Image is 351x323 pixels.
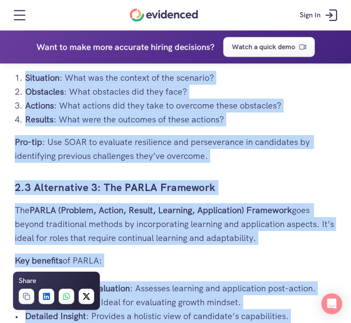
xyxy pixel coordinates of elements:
p: Sign In [300,10,321,21]
h6: Share [19,275,36,287]
p: Watch a quick demo [232,41,295,53]
p: The goes beyond traditional methods by incorporating learning and application aspects. It’s ideal... [15,203,336,245]
strong: Situation [25,72,60,83]
div: Open Intercom Messenger [321,293,342,314]
p: : What obstacles did they face? [25,85,336,99]
strong: Detailed Insight [25,310,86,322]
p: : What was the context of the scenario? [25,71,336,85]
p: : What were the outcomes of these actions? [25,112,336,126]
a: Watch a quick demo [223,37,315,57]
p: : What actions did they take to overcome these obstacles? [25,99,336,112]
a: Home [130,9,198,22]
p: : Ideal for evaluating growth mindset. [25,295,336,309]
strong: Pro-tip [15,136,42,148]
h4: Want to make more accurate hiring decisions? [36,40,215,54]
p: : Assesses learning and application post-action. [25,281,336,295]
p: : Provides a holistic view of candidate’s capabilities. [25,309,336,323]
a: 2.3 Alternative 3: The PARLA Framework [15,181,215,194]
p: of PARLA: [15,254,336,267]
strong: Actions [25,100,54,111]
strong: Obstacles [25,86,64,97]
p: : Use SOAR to evaluate resilience and perseverance in candidates by identifying previous challeng... [15,135,336,163]
strong: PARLA (Problem, Action, Result, Learning, Application) Framework [30,204,292,216]
strong: Key benefits [15,255,63,266]
strong: Results [25,114,53,125]
a: Sign In [293,2,347,28]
